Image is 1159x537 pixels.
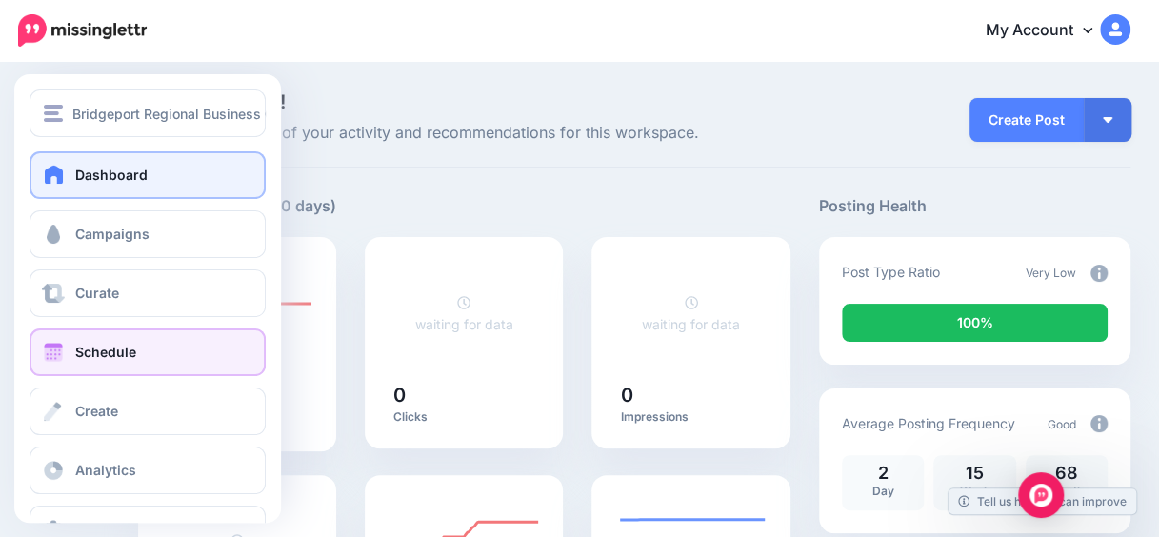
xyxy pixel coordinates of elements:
a: Campaigns [30,210,266,258]
span: Month [1049,484,1084,498]
div: Open Intercom Messenger [1018,472,1064,518]
span: Create [75,403,118,419]
a: Create Post [969,98,1084,142]
span: Week [959,484,989,498]
a: Curate [30,269,266,317]
img: info-circle-grey.png [1090,415,1108,432]
span: Good [1048,417,1076,431]
img: Missinglettr [18,14,147,47]
img: menu.png [44,105,63,122]
div: 100% of your posts in the last 30 days were manually created (i.e. were not from Drip Campaigns o... [842,304,1108,342]
a: Analytics [30,447,266,494]
span: Curate [75,285,119,301]
span: Very Low [1026,266,1076,280]
span: Here's an overview of your activity and recommendations for this workspace. [138,121,790,146]
a: waiting for data [415,294,513,332]
span: Analytics [75,462,136,478]
a: Schedule [30,328,266,376]
p: Impressions [620,409,761,425]
a: My Account [967,8,1130,54]
img: info-circle-grey.png [1090,265,1108,282]
h5: 0 [393,386,534,405]
span: Bridgeport Regional Business Council [72,103,312,125]
p: Post Type Ratio [842,261,940,283]
span: Dashboard [75,167,148,183]
span: Settings [75,521,130,537]
p: 2 [851,465,914,482]
h5: 0 [620,386,761,405]
a: Dashboard [30,151,266,199]
p: 15 [943,465,1006,482]
p: Clicks [393,409,534,425]
p: Average Posting Frequency [842,412,1015,434]
a: waiting for data [642,294,740,332]
a: Create [30,388,266,435]
span: Day [871,484,893,498]
img: arrow-down-white.png [1103,117,1112,123]
span: Schedule [75,344,136,360]
span: Campaigns [75,226,150,242]
a: Tell us how we can improve [949,488,1136,514]
p: 68 [1035,465,1098,482]
button: Bridgeport Regional Business Council [30,89,266,137]
h5: Posting Health [819,194,1130,218]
